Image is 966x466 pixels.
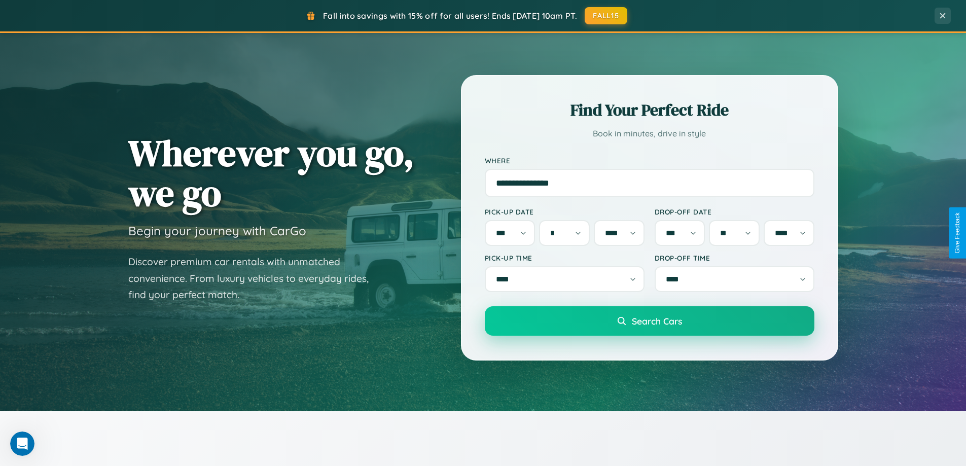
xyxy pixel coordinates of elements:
button: FALL15 [585,7,627,24]
label: Where [485,156,814,165]
p: Book in minutes, drive in style [485,126,814,141]
label: Drop-off Time [655,254,814,262]
p: Discover premium car rentals with unmatched convenience. From luxury vehicles to everyday rides, ... [128,254,382,303]
div: Give Feedback [954,212,961,254]
label: Pick-up Time [485,254,645,262]
h1: Wherever you go, we go [128,133,414,213]
h3: Begin your journey with CarGo [128,223,306,238]
span: Search Cars [632,315,682,327]
h2: Find Your Perfect Ride [485,99,814,121]
label: Pick-up Date [485,207,645,216]
button: Search Cars [485,306,814,336]
span: Fall into savings with 15% off for all users! Ends [DATE] 10am PT. [323,11,577,21]
label: Drop-off Date [655,207,814,216]
iframe: Intercom live chat [10,432,34,456]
